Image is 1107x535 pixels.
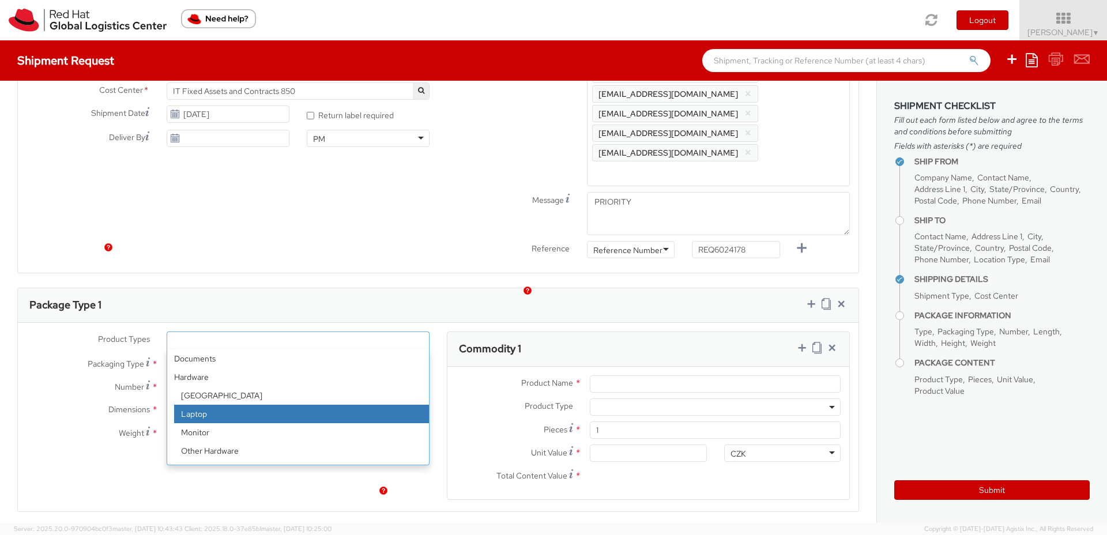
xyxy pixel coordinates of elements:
h4: Shipping Details [914,275,1090,284]
div: Reference Number [593,244,662,256]
span: State/Province [989,184,1045,194]
span: Phone Number [962,195,1016,206]
span: Email [1022,195,1041,206]
span: [EMAIL_ADDRESS][DOMAIN_NAME] [598,128,738,138]
img: rh-logistics-00dfa346123c4ec078e1.svg [9,9,167,32]
span: [EMAIL_ADDRESS][DOMAIN_NAME] [598,89,738,99]
li: Monitor [174,423,429,442]
span: Shipment Date [91,107,145,119]
h4: Package Information [914,311,1090,320]
span: Server: 2025.20.0-970904bc0f3 [14,525,183,533]
span: Number [999,326,1028,337]
span: Company Name [914,172,972,183]
button: × [744,67,752,81]
span: Pieces [968,374,992,385]
li: Hardware [167,368,429,497]
span: Packaging Type [88,359,144,369]
span: IT Fixed Assets and Contracts 850 [173,86,423,96]
li: Laptop [174,405,429,423]
span: IT Fixed Assets and Contracts 850 [167,82,430,100]
li: Server [174,460,429,479]
button: × [744,126,752,140]
button: × [744,146,752,160]
span: Postal Code [1009,243,1052,253]
div: PM [313,133,325,145]
span: Weight [970,338,996,348]
span: Fill out each form listed below and agree to the terms and conditions before submitting [894,114,1090,137]
span: City [1027,231,1041,242]
span: Width [914,338,936,348]
h4: Shipment Request [17,54,114,67]
button: × [744,87,752,101]
span: Reference [532,243,570,254]
h4: Ship To [914,216,1090,225]
span: Country [1050,184,1079,194]
span: Postal Code [914,195,957,206]
h3: Commodity 1 [459,343,521,355]
button: × [744,107,752,120]
span: Address Line 1 [914,184,965,194]
span: Product Value [914,386,965,396]
span: Unit Value [531,447,567,458]
h4: Package Content [914,359,1090,367]
label: Return label required [307,108,396,121]
span: Cost Center [99,84,143,97]
span: Product Type [525,401,573,411]
input: Return label required [307,112,314,119]
button: Logout [957,10,1008,30]
li: [GEOGRAPHIC_DATA] [174,386,429,405]
span: [PERSON_NAME] [1027,27,1100,37]
h4: Ship From [914,157,1090,166]
span: Country [975,243,1004,253]
span: [EMAIL_ADDRESS][DOMAIN_NAME] [598,108,738,119]
span: master, [DATE] 10:25:00 [261,525,332,533]
span: Phone Number [914,254,969,265]
span: Message [532,195,564,205]
li: Other Hardware [174,442,429,460]
span: master, [DATE] 10:43:43 [112,525,183,533]
button: Submit [894,480,1090,500]
span: Unit Value [997,374,1033,385]
span: Height [941,338,965,348]
div: CZK [731,448,746,459]
span: Product Type [914,374,963,385]
button: Need help? [181,9,256,28]
h3: Package Type 1 [29,299,101,311]
span: Product Types [98,334,150,344]
span: Address Line 1 [972,231,1022,242]
span: Shipment Type [914,291,969,301]
span: Product Name [521,378,573,388]
span: Number [115,382,144,392]
span: ▼ [1093,28,1100,37]
span: Type [914,326,932,337]
span: Fields with asterisks (*) are required [894,140,1090,152]
span: Deliver By [109,131,145,144]
span: Packaging Type [937,326,994,337]
span: Email [1030,254,1050,265]
span: Contact Name [977,172,1029,183]
span: Dimensions [108,404,150,415]
span: Weight [119,428,144,438]
span: Client: 2025.18.0-37e85b1 [184,525,332,533]
span: [EMAIL_ADDRESS][DOMAIN_NAME] [598,148,738,158]
input: Shipment, Tracking or Reference Number (at least 4 chars) [702,49,991,72]
span: Pieces [544,424,567,435]
span: Location Type [974,254,1025,265]
span: City [970,184,984,194]
strong: Hardware [167,368,429,386]
span: Length [1033,326,1060,337]
h3: Shipment Checklist [894,101,1090,111]
span: Contact Name [914,231,966,242]
span: Cost Center [974,291,1018,301]
li: Documents [167,349,429,368]
span: State/Province [914,243,970,253]
span: Copyright © [DATE]-[DATE] Agistix Inc., All Rights Reserved [924,525,1093,534]
span: Total Content Value [496,470,567,481]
